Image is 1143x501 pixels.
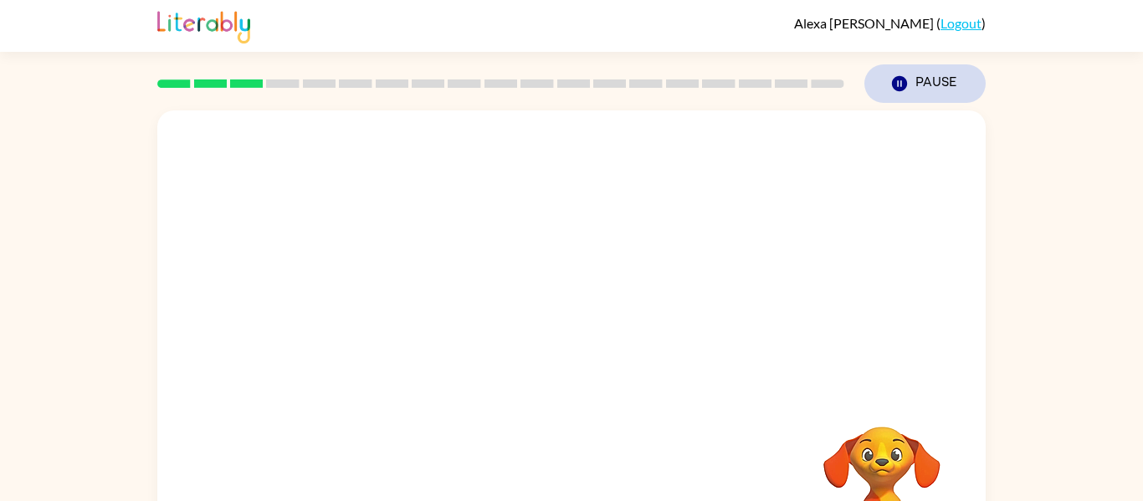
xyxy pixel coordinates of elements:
button: Pause [864,64,986,103]
div: ( ) [794,15,986,31]
span: Alexa [PERSON_NAME] [794,15,936,31]
a: Logout [941,15,982,31]
img: Literably [157,7,250,43]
